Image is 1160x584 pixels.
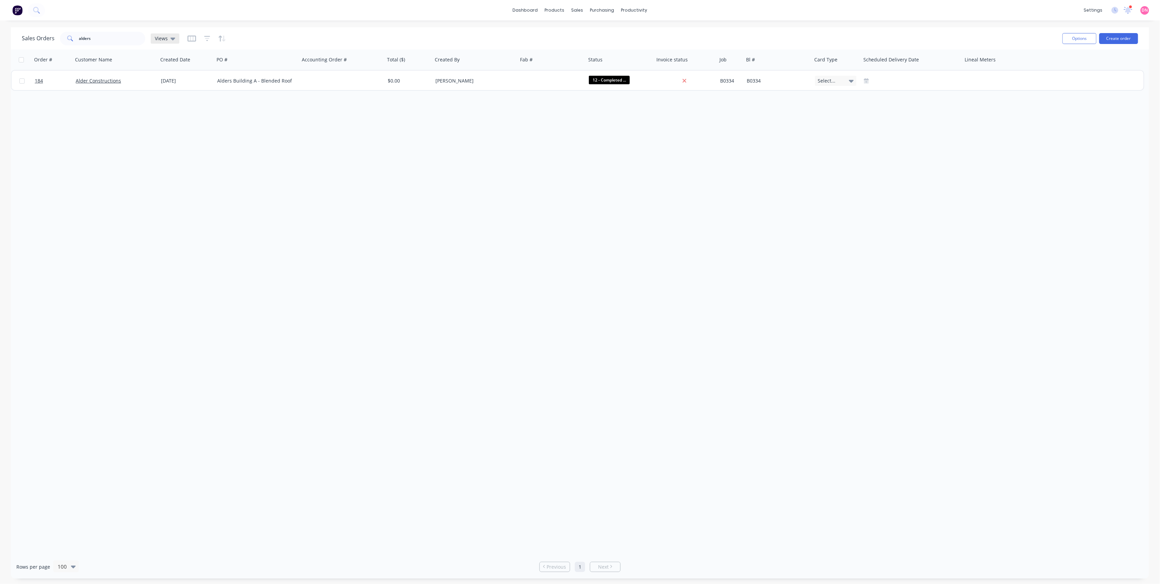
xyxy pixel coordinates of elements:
[34,56,52,63] div: Order #
[22,35,55,42] h1: Sales Orders
[547,564,566,570] span: Previous
[863,56,919,63] div: Scheduled Delivery Date
[575,562,585,572] a: Page 1 is your current page
[388,77,428,84] div: $0.00
[217,77,293,84] div: Alders Building A - Blended Roof
[435,56,460,63] div: Created By
[1062,33,1097,44] button: Options
[520,56,533,63] div: Fab #
[217,56,227,63] div: PO #
[965,56,996,63] div: Lineal Meters
[814,56,837,63] div: Card Type
[719,56,727,63] div: Job
[1081,5,1106,15] div: settings
[387,56,405,63] div: Total ($)
[590,564,620,570] a: Next page
[302,56,347,63] div: Accounting Order #
[12,5,23,15] img: Factory
[161,77,212,84] div: [DATE]
[588,56,603,63] div: Status
[540,564,570,570] a: Previous page
[509,5,541,15] a: dashboard
[1142,7,1148,13] span: DN
[75,56,112,63] div: Customer Name
[35,71,76,91] a: 184
[1099,33,1138,44] button: Create order
[435,77,511,84] div: [PERSON_NAME]
[656,56,688,63] div: Invoice status
[79,32,146,45] input: Search...
[541,5,568,15] div: products
[589,76,630,84] span: 12 - Completed ...
[76,77,121,84] a: Alder Constructions
[16,564,50,570] span: Rows per page
[598,564,609,570] span: Next
[618,5,651,15] div: productivity
[746,56,755,63] div: Bl #
[587,5,618,15] div: purchasing
[155,35,168,42] span: Views
[818,77,835,84] span: Select...
[720,77,740,84] div: B0334
[35,77,43,84] span: 184
[537,562,623,572] ul: Pagination
[568,5,587,15] div: sales
[747,77,806,84] div: B0334
[160,56,190,63] div: Created Date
